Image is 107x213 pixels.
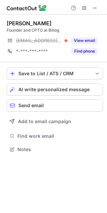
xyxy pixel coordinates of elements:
[71,48,98,55] button: Reveal Button
[17,146,100,152] span: Notes
[18,103,44,108] span: Send email
[7,4,47,12] img: ContactOut v5.3.10
[7,100,103,111] button: Send email
[18,87,90,92] span: AI write personalized message
[7,20,51,27] div: [PERSON_NAME]
[7,145,103,154] button: Notes
[7,68,103,80] button: save-profile-one-click
[7,27,103,33] div: Founder and CPTO at Bitlog
[7,131,103,141] button: Find work email
[71,37,98,44] button: Reveal Button
[18,71,91,76] div: Save to List / ATS / CRM
[16,38,62,44] span: [EMAIL_ADDRESS][DOMAIN_NAME]
[17,133,100,139] span: Find work email
[7,84,103,96] button: AI write personalized message
[18,119,71,124] span: Add to email campaign
[7,115,103,127] button: Add to email campaign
